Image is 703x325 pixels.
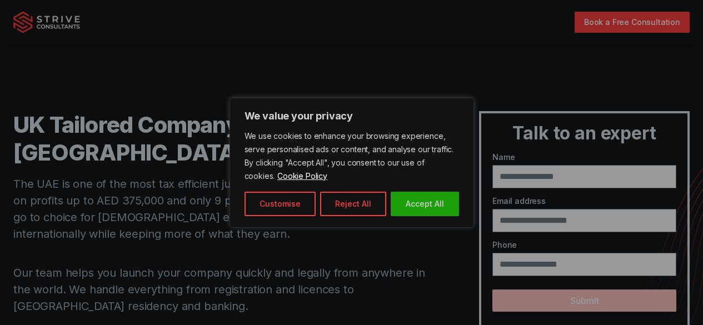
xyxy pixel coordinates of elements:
[245,109,459,123] p: We value your privacy
[320,192,386,216] button: Reject All
[230,98,474,228] div: We value your privacy
[277,171,328,181] a: Cookie Policy
[245,192,316,216] button: Customise
[245,129,459,183] p: We use cookies to enhance your browsing experience, serve personalised ads or content, and analys...
[391,192,459,216] button: Accept All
